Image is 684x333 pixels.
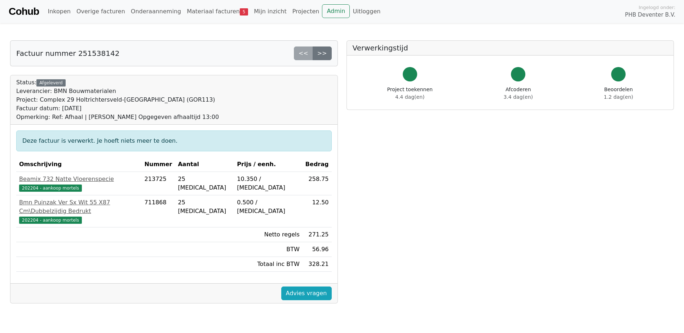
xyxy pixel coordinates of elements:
th: Prijs / eenh. [234,157,303,172]
div: Opmerking: Ref: Afhaal | [PERSON_NAME] Opgegeven afhaaltijd 13:00 [16,113,219,121]
a: Admin [322,4,350,18]
a: Inkopen [45,4,73,19]
span: 1.2 dag(en) [604,94,633,100]
div: Beamix 732 Natte Vloerenspecie [19,175,139,183]
td: 12.50 [303,195,332,227]
a: Overige facturen [74,4,128,19]
td: Netto regels [234,227,303,242]
td: 213725 [142,172,175,195]
div: 25 [MEDICAL_DATA] [178,175,231,192]
a: Cohub [9,3,39,20]
th: Aantal [175,157,234,172]
div: Beoordelen [604,86,633,101]
div: Bmn Puinzak Ver Sx Wit 55 X87 Cm\Dubbelzijdig Bedrukt [19,198,139,216]
div: Afcoderen [504,86,533,101]
div: Project toekennen [387,86,433,101]
td: 711868 [142,195,175,227]
td: Totaal inc BTW [234,257,303,272]
td: BTW [234,242,303,257]
a: Mijn inzicht [251,4,290,19]
span: 5 [240,8,248,15]
th: Omschrijving [16,157,142,172]
div: Afgeleverd [36,79,65,86]
a: Projecten [290,4,322,19]
td: 328.21 [303,257,332,272]
div: Status: [16,78,219,121]
div: Project: Complex 29 Holtrichtersveld-[GEOGRAPHIC_DATA] (GOR113) [16,96,219,104]
span: PHB Deventer B.V. [625,11,675,19]
div: Deze factuur is verwerkt. Je hoeft niets meer te doen. [16,130,332,151]
a: Onderaanneming [128,4,184,19]
span: 202204 - aankoop mortels [19,217,82,224]
a: Beamix 732 Natte Vloerenspecie202204 - aankoop mortels [19,175,139,192]
th: Nummer [142,157,175,172]
a: Advies vragen [281,287,332,300]
a: >> [313,46,332,60]
span: 202204 - aankoop mortels [19,185,82,192]
div: 25 [MEDICAL_DATA] [178,198,231,216]
div: Leverancier: BMN Bouwmaterialen [16,87,219,96]
td: 56.96 [303,242,332,257]
td: 271.25 [303,227,332,242]
a: Bmn Puinzak Ver Sx Wit 55 X87 Cm\Dubbelzijdig Bedrukt202204 - aankoop mortels [19,198,139,224]
td: 258.75 [303,172,332,195]
span: 4.4 dag(en) [395,94,424,100]
h5: Factuur nummer 251538142 [16,49,119,58]
h5: Verwerkingstijd [353,44,668,52]
div: 0.500 / [MEDICAL_DATA] [237,198,300,216]
div: Factuur datum: [DATE] [16,104,219,113]
a: Uitloggen [350,4,383,19]
span: 3.4 dag(en) [504,94,533,100]
th: Bedrag [303,157,332,172]
a: Materiaal facturen5 [184,4,251,19]
div: 10.350 / [MEDICAL_DATA] [237,175,300,192]
span: Ingelogd onder: [639,4,675,11]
